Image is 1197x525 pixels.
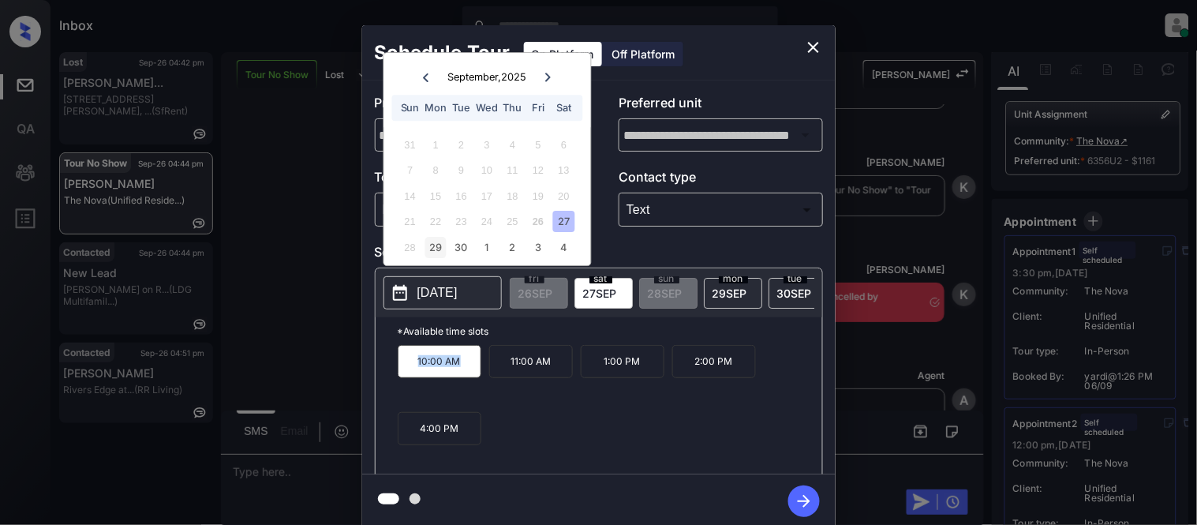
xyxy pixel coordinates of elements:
div: Choose Saturday, September 27th, 2025 [553,212,574,233]
h2: Schedule Tour [362,25,523,81]
button: close [798,32,829,63]
p: *Available time slots [398,317,822,345]
div: Not available Saturday, September 13th, 2025 [553,160,574,182]
p: 11:00 AM [489,345,573,378]
button: [DATE] [383,276,502,309]
span: 27 SEP [583,287,617,300]
div: Not available Sunday, August 31st, 2025 [399,134,421,156]
div: Not available Wednesday, September 10th, 2025 [477,160,498,182]
p: Preferred unit [619,93,823,118]
div: Text [623,197,819,223]
div: Choose Thursday, October 2nd, 2025 [502,237,523,258]
p: Tour type [375,167,579,193]
span: sat [589,274,612,283]
div: Mon [425,97,447,118]
div: month 2025-09 [389,132,585,260]
div: Not available Tuesday, September 16th, 2025 [451,186,472,207]
div: On Platform [524,42,602,66]
div: Fri [528,97,549,118]
div: Not available Monday, September 22nd, 2025 [425,212,447,233]
div: Not available Friday, September 12th, 2025 [528,160,549,182]
div: Not available Friday, September 26th, 2025 [528,212,549,233]
p: Select slot [375,242,823,268]
span: tue [784,274,807,283]
p: 1:00 PM [581,345,664,378]
div: Not available Monday, September 1st, 2025 [425,134,447,156]
div: Not available Sunday, September 7th, 2025 [399,160,421,182]
div: Not available Sunday, September 21st, 2025 [399,212,421,233]
div: Not available Tuesday, September 9th, 2025 [451,160,472,182]
div: Not available Wednesday, September 17th, 2025 [477,186,498,207]
div: Not available Thursday, September 4th, 2025 [502,134,523,156]
div: Not available Thursday, September 25th, 2025 [502,212,523,233]
p: [DATE] [417,283,458,302]
div: Not available Saturday, September 6th, 2025 [553,134,574,156]
p: 10:00 AM [398,345,481,378]
div: Not available Wednesday, September 24th, 2025 [477,212,498,233]
div: Wed [477,97,498,118]
div: In Person [379,197,575,223]
div: Tue [451,97,472,118]
div: Not available Sunday, September 14th, 2025 [399,186,421,207]
div: Thu [502,97,523,118]
div: Choose Tuesday, September 30th, 2025 [451,237,472,258]
div: Sun [399,97,421,118]
div: Not available Monday, September 8th, 2025 [425,160,447,182]
div: Not available Wednesday, September 3rd, 2025 [477,134,498,156]
p: 4:00 PM [398,412,481,445]
div: Not available Sunday, September 28th, 2025 [399,237,421,258]
div: Not available Friday, September 5th, 2025 [528,134,549,156]
p: Contact type [619,167,823,193]
div: Choose Wednesday, October 1st, 2025 [477,237,498,258]
div: Choose Friday, October 3rd, 2025 [528,237,549,258]
div: Not available Monday, September 15th, 2025 [425,186,447,207]
span: 30 SEP [777,287,812,300]
div: date-select [574,278,633,309]
div: Not available Thursday, September 18th, 2025 [502,186,523,207]
div: Not available Saturday, September 20th, 2025 [553,186,574,207]
div: Sat [553,97,574,118]
div: Not available Thursday, September 11th, 2025 [502,160,523,182]
p: Preferred community [375,93,579,118]
p: 2:00 PM [672,345,756,378]
div: date-select [704,278,762,309]
div: Choose Saturday, October 4th, 2025 [553,237,574,258]
div: date-select [769,278,827,309]
span: mon [719,274,748,283]
div: Not available Friday, September 19th, 2025 [528,186,549,207]
div: Not available Tuesday, September 23rd, 2025 [451,212,472,233]
button: btn-next [779,481,829,522]
div: September , 2025 [447,71,526,83]
span: 29 SEP [713,287,747,300]
div: Choose Monday, September 29th, 2025 [425,237,447,258]
div: Not available Tuesday, September 2nd, 2025 [451,134,472,156]
div: Off Platform [604,42,683,66]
